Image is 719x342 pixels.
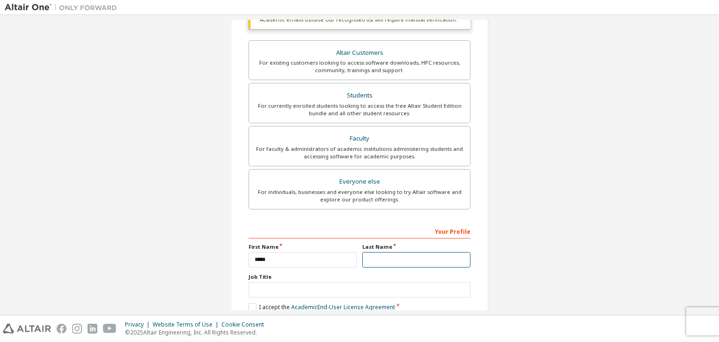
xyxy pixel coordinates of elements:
[103,324,117,334] img: youtube.svg
[57,324,66,334] img: facebook.svg
[125,328,270,336] p: © 2025 Altair Engineering, Inc. All Rights Reserved.
[249,273,470,281] label: Job Title
[362,243,470,251] label: Last Name
[153,321,221,328] div: Website Terms of Use
[221,321,270,328] div: Cookie Consent
[255,132,464,145] div: Faculty
[255,59,464,74] div: For existing customers looking to access software downloads, HPC resources, community, trainings ...
[255,175,464,188] div: Everyone else
[249,223,470,238] div: Your Profile
[255,46,464,59] div: Altair Customers
[125,321,153,328] div: Privacy
[88,324,97,334] img: linkedin.svg
[3,324,51,334] img: altair_logo.svg
[72,324,82,334] img: instagram.svg
[249,10,470,29] div: Academic emails outside our recognised list will require manual verification.
[249,243,357,251] label: First Name
[249,303,395,311] label: I accept the
[255,145,464,160] div: For faculty & administrators of academic institutions administering students and accessing softwa...
[255,102,464,117] div: For currently enrolled students looking to access the free Altair Student Edition bundle and all ...
[291,303,395,311] a: Academic End-User License Agreement
[255,188,464,203] div: For individuals, businesses and everyone else looking to try Altair software and explore our prod...
[255,89,464,102] div: Students
[5,3,122,12] img: Altair One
